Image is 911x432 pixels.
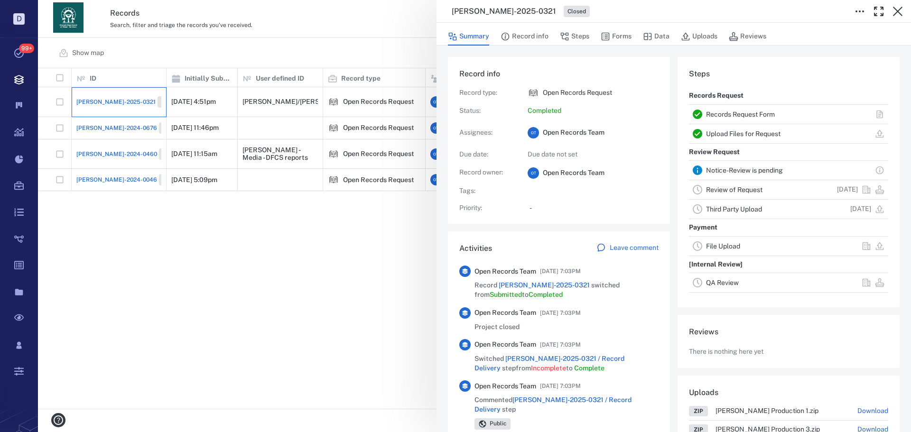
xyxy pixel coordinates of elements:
span: Project closed [474,322,520,332]
a: QA Review [706,279,739,286]
span: Incomplete [531,364,566,372]
a: Review of Request [706,186,762,193]
p: Assignees : [459,128,516,138]
p: Review Request [689,144,740,161]
button: Record info [501,28,548,46]
h3: [PERSON_NAME]-2025-0321 [452,6,556,17]
div: O T [528,167,539,179]
p: Tags : [459,186,516,196]
p: - [530,203,659,213]
p: Record owner : [459,168,516,177]
a: Download [857,406,888,416]
span: Commented step [474,395,659,414]
button: Steps [560,28,589,46]
a: [PERSON_NAME]-2025-0321 / Record Delivery [474,355,624,372]
span: [DATE] 7:03PM [540,339,581,350]
h6: Steps [689,68,888,80]
p: [DATE] [837,185,858,194]
span: Completed [529,291,563,298]
a: File Upload [706,242,740,250]
p: Payment [689,219,717,236]
a: [PERSON_NAME]-2025-0321 / Record Delivery [474,396,632,413]
p: There is nothing here yet [689,347,763,357]
p: Status : [459,106,516,116]
p: Records Request [689,87,744,104]
h6: Record info [459,68,659,80]
span: Open Records Team [474,267,536,276]
button: Forms [601,28,632,46]
p: Due date not set [528,150,659,159]
span: Closed [566,8,588,16]
img: icon Open Records Request [528,87,539,99]
button: Data [643,28,669,46]
p: Priority : [459,203,516,213]
h6: Uploads [689,387,718,398]
div: O T [528,127,539,138]
span: Record switched from to [474,281,659,299]
p: D [13,13,25,25]
a: Notice-Review is pending [706,166,783,174]
p: Record type : [459,88,516,98]
span: [PERSON_NAME] Production 1.zip [716,407,842,414]
p: [Internal Review] [689,256,743,273]
a: [PERSON_NAME]-2025-0321 [499,281,590,289]
div: ReviewsThere is nothing here yet [678,315,900,376]
span: [DATE] 7:03PM [540,307,581,319]
button: Uploads [681,28,717,46]
button: Toggle to Edit Boxes [850,2,869,21]
span: 99+ [19,44,34,53]
button: Summary [448,28,489,46]
p: Due date : [459,150,516,159]
a: Third Party Upload [706,205,762,213]
span: Complete [574,364,604,372]
div: Open Records Request [528,87,539,99]
span: Help [21,7,41,15]
a: Leave comment [596,243,659,254]
a: Records Request Form [706,110,775,118]
button: Toggle Fullscreen [869,2,888,21]
h6: Reviews [689,326,888,338]
span: [DATE] 7:03PM [540,266,581,277]
span: Open Records Team [474,308,536,318]
span: Switched step from to [474,354,659,373]
p: Leave comment [610,243,659,253]
span: Open Records Team [543,168,604,178]
span: Public [488,420,509,428]
p: Completed [528,106,659,116]
span: Submitted [490,291,522,298]
span: Open Records Team [474,340,536,349]
div: Record infoRecord type:icon Open Records RequestOpen Records RequestStatus:CompletedAssignees:OTO... [448,57,670,231]
h6: Activities [459,243,492,254]
button: Close [888,2,907,21]
span: Open Records Team [543,128,604,138]
span: Open Records Team [474,382,536,391]
div: ZIP [694,407,703,415]
p: [DATE] [850,204,871,214]
span: [DATE] 7:03PM [540,380,581,392]
a: Upload Files for Request [706,130,781,138]
p: Open Records Request [543,88,612,98]
div: StepsRecords RequestRecords Request FormUpload Files for RequestReview RequestNotice-Review is pe... [678,57,900,315]
button: Reviews [729,28,766,46]
p: Record Delivery [689,293,740,310]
